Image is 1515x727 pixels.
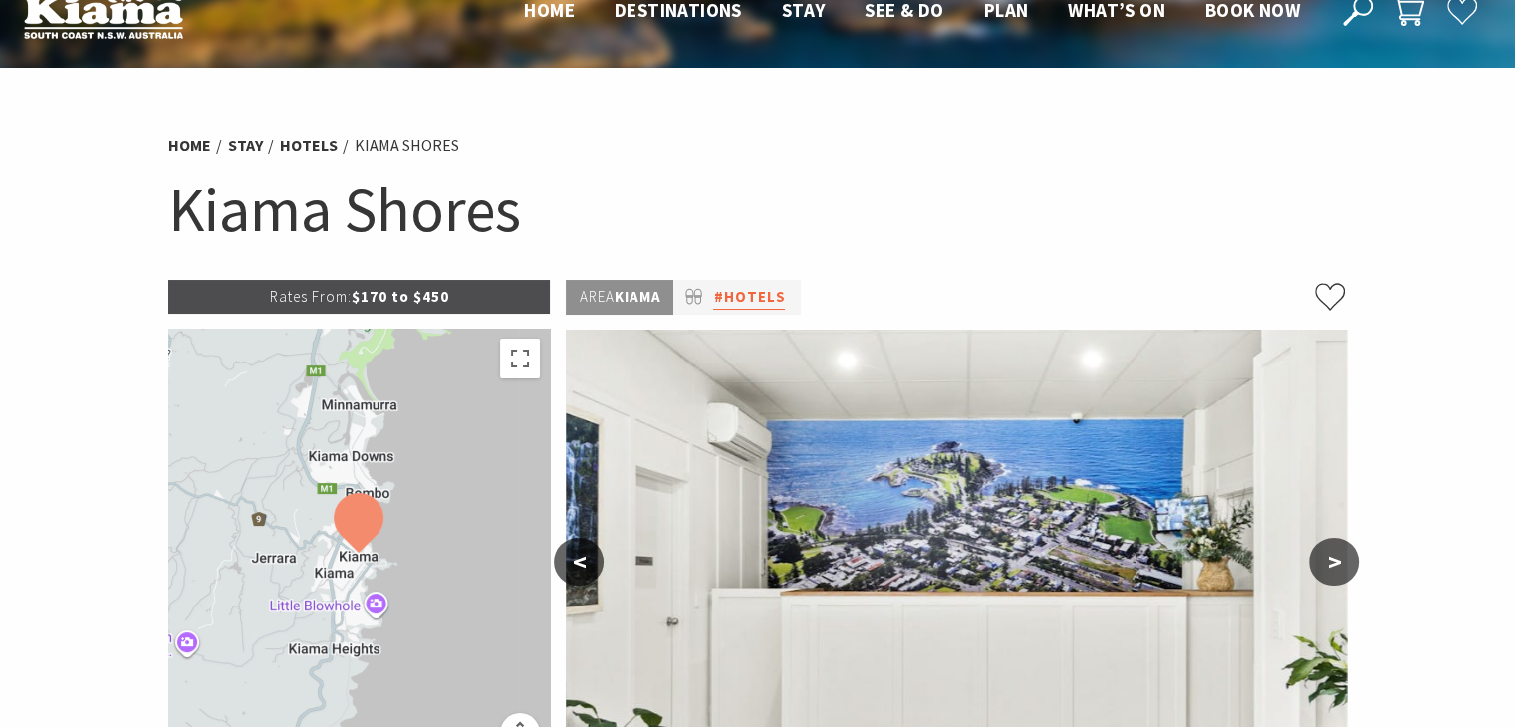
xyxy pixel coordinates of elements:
[269,287,351,306] span: Rates From:
[500,339,540,378] button: Toggle fullscreen view
[168,135,211,156] a: Home
[280,135,338,156] a: Hotels
[566,280,673,315] p: Kiama
[579,287,614,306] span: Area
[228,135,263,156] a: Stay
[355,133,459,159] li: Kiama Shores
[168,280,551,314] p: $170 to $450
[554,538,604,586] button: <
[1309,538,1359,586] button: >
[713,285,785,310] a: #Hotels
[168,169,1348,250] h1: Kiama Shores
